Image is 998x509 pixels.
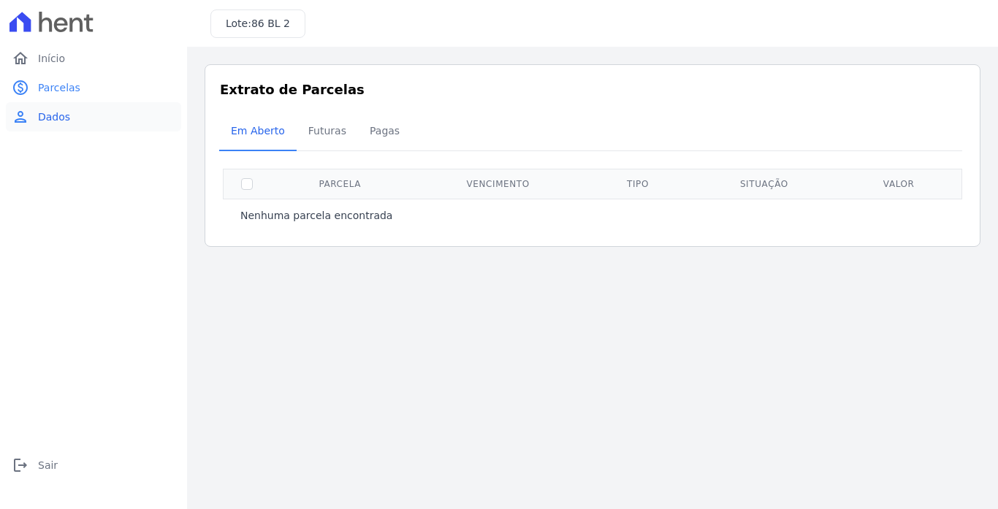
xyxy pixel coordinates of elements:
[6,73,181,102] a: paidParcelas
[38,51,65,66] span: Início
[12,108,29,126] i: person
[300,116,355,145] span: Futuras
[222,116,294,145] span: Em Aberto
[38,458,58,472] span: Sair
[12,50,29,67] i: home
[12,456,29,474] i: logout
[410,169,587,199] th: Vencimento
[270,169,410,199] th: Parcela
[297,113,358,151] a: Futuras
[587,169,689,199] th: Tipo
[240,208,392,223] p: Nenhuma parcela encontrada
[6,102,181,131] a: personDados
[361,116,408,145] span: Pagas
[839,169,958,199] th: Valor
[689,169,839,199] th: Situação
[38,110,70,124] span: Dados
[6,451,181,480] a: logoutSair
[6,44,181,73] a: homeInício
[358,113,411,151] a: Pagas
[12,79,29,96] i: paid
[220,80,965,99] h3: Extrato de Parcelas
[219,113,297,151] a: Em Aberto
[226,16,290,31] h3: Lote:
[38,80,80,95] span: Parcelas
[251,18,290,29] span: 86 BL 2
